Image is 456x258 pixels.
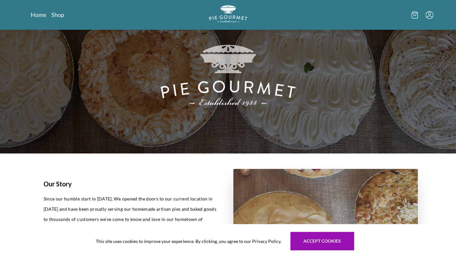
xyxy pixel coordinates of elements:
h1: Our Story [44,179,218,189]
a: Shop [51,11,64,19]
p: Since our humble start in [DATE]. We opened the doors to our current location in [DATE] and have ... [44,194,218,255]
img: logo [209,5,247,23]
button: Accept cookies [290,232,354,250]
span: This site uses cookies to improve your experience. By clicking, you agree to our Privacy Policy. [96,238,281,245]
button: Menu [426,11,433,19]
a: Home [31,11,46,19]
a: Logo [209,5,247,25]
